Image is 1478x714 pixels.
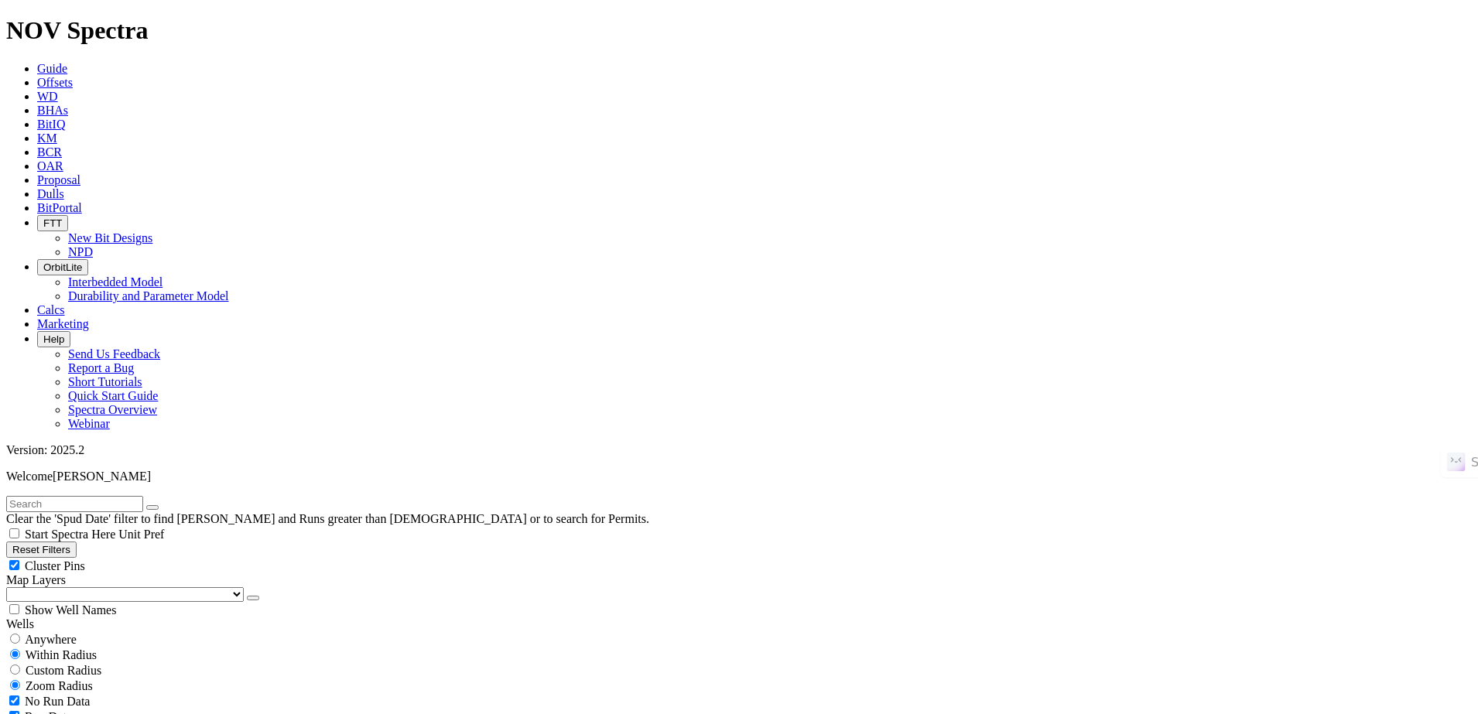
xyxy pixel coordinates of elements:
[37,62,67,75] a: Guide
[68,245,93,258] a: NPD
[68,231,152,244] a: New Bit Designs
[37,331,70,347] button: Help
[37,201,82,214] a: BitPortal
[68,289,229,302] a: Durability and Parameter Model
[37,187,64,200] a: Dulls
[25,559,85,572] span: Cluster Pins
[25,528,115,541] span: Start Spectra Here
[25,695,90,708] span: No Run Data
[25,603,116,617] span: Show Well Names
[53,470,151,483] span: [PERSON_NAME]
[6,496,143,512] input: Search
[6,541,77,558] button: Reset Filters
[68,361,134,374] a: Report a Bug
[6,573,66,586] span: Map Layers
[25,633,77,646] span: Anywhere
[37,132,57,145] a: KM
[43,333,64,345] span: Help
[37,118,65,131] a: BitIQ
[6,512,649,525] span: Clear the 'Spud Date' filter to find [PERSON_NAME] and Runs greater than [DEMOGRAPHIC_DATA] or to...
[9,528,19,538] input: Start Spectra Here
[26,679,93,692] span: Zoom Radius
[37,159,63,173] a: OAR
[6,16,1472,45] h1: NOV Spectra
[118,528,164,541] span: Unit Pref
[68,403,157,416] a: Spectra Overview
[6,470,1472,483] p: Welcome
[37,90,58,103] a: WD
[37,317,89,330] a: Marketing
[26,648,97,661] span: Within Radius
[43,217,62,229] span: FTT
[68,389,158,402] a: Quick Start Guide
[43,261,82,273] span: OrbitLite
[6,617,1472,631] div: Wells
[6,443,1472,457] div: Version: 2025.2
[68,347,160,360] a: Send Us Feedback
[37,303,65,316] a: Calcs
[68,375,142,388] a: Short Tutorials
[26,664,101,677] span: Custom Radius
[68,275,163,289] a: Interbedded Model
[37,76,73,89] a: Offsets
[37,173,80,186] a: Proposal
[37,104,68,117] a: BHAs
[37,259,88,275] button: OrbitLite
[68,417,110,430] a: Webinar
[37,215,68,231] button: FTT
[37,145,62,159] a: BCR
